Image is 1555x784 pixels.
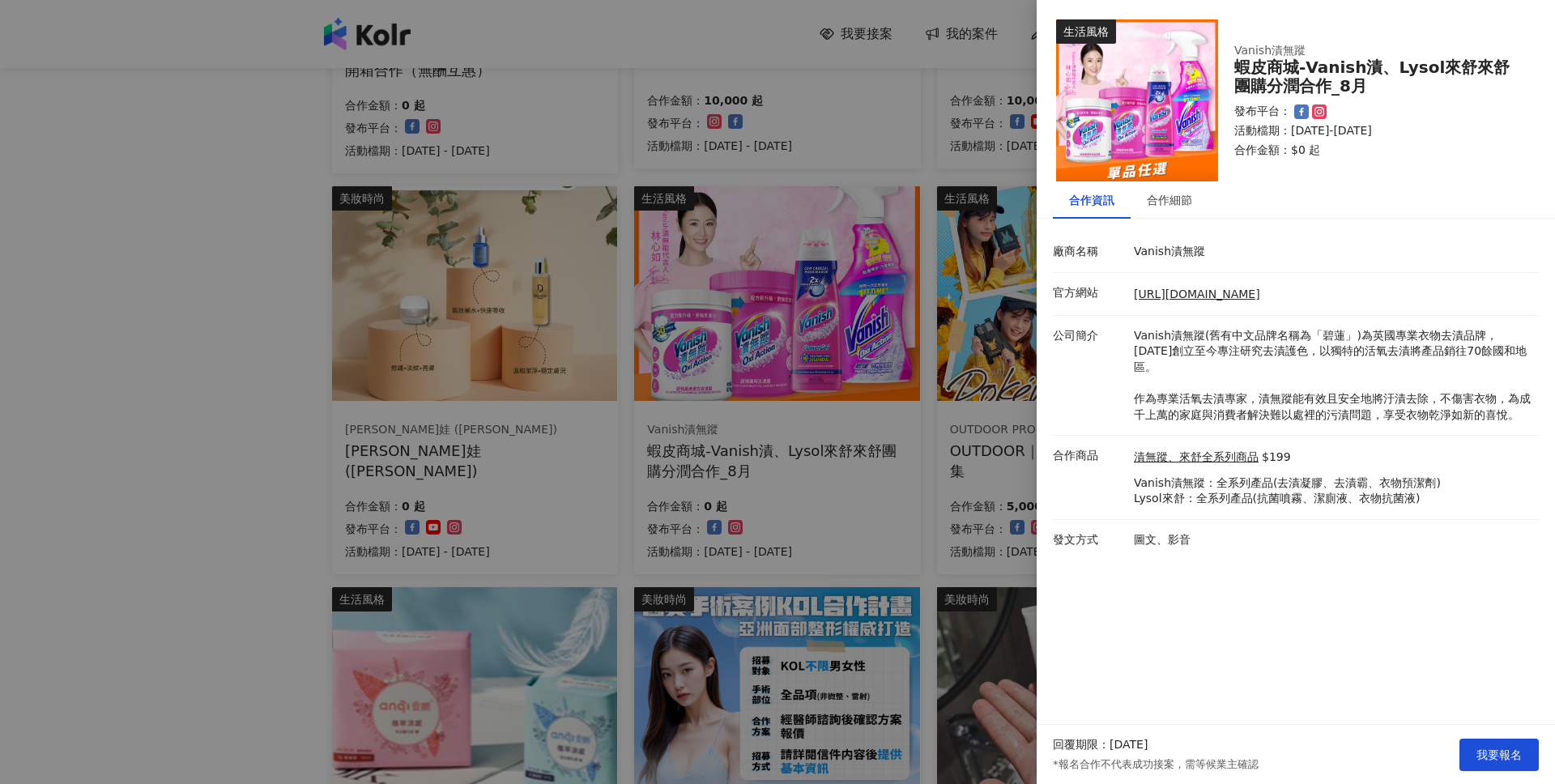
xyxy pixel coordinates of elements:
[1053,328,1126,344] p: 公司簡介
[1053,757,1259,772] p: *報名合作不代表成功接案，需等候業主確認
[1056,19,1218,181] img: 漬無蹤、來舒全系列商品
[1053,285,1126,301] p: 官方網站
[1134,475,1441,507] p: Vanish漬無蹤：全系列產品(去漬凝膠、去漬霸、衣物預潔劑) Lysol來舒：全系列產品(抗菌噴霧、潔廁液、衣物抗菌液)
[1056,19,1116,44] div: 生活風格
[1053,532,1126,548] p: 發文方式
[1069,191,1114,209] div: 合作資訊
[1476,748,1522,761] span: 我要報名
[1459,739,1539,771] button: 我要報名
[1134,450,1259,466] a: 漬無蹤、來舒全系列商品
[1134,532,1531,548] p: 圖文、影音
[1053,448,1126,464] p: 合作商品
[1262,450,1291,466] p: $199
[1234,58,1519,96] div: 蝦皮商城-Vanish漬、Lysol來舒來舒團購分潤合作_8月
[1053,737,1148,753] p: 回覆期限：[DATE]
[1234,104,1291,120] p: 發布平台：
[1053,244,1126,260] p: 廠商名稱
[1234,43,1493,59] div: Vanish漬無蹤
[1134,288,1260,300] a: [URL][DOMAIN_NAME]
[1234,123,1519,139] p: 活動檔期：[DATE]-[DATE]
[1234,143,1519,159] p: 合作金額： $0 起
[1134,244,1531,260] p: Vanish漬無蹤
[1147,191,1192,209] div: 合作細節
[1134,328,1531,424] p: Vanish漬無蹤(舊有中文品牌名稱為「碧蓮」)為英國專業衣物去漬品牌，[DATE]創立至今專注研究去漬護色，以獨特的活氧去漬將產品銷往70餘國和地區。​ 作為專業活氧去漬專家，漬無蹤能有效且安...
